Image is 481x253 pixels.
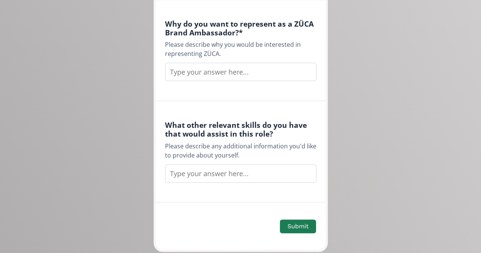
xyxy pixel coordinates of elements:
input: Type your answer here... [165,164,316,183]
div: Please describe any additional information you'd like to provide about yourself. [165,142,316,160]
h4: Why do you want to represent as a ZÜCA Brand Ambassador? * [165,19,316,37]
button: Submit [280,220,316,234]
input: Type your answer here... [165,63,316,81]
div: Please describe why you would be interested in representing ZÜCA. [165,40,316,58]
h4: What other relevant skills do you have that would assist in this role? [165,121,316,138]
